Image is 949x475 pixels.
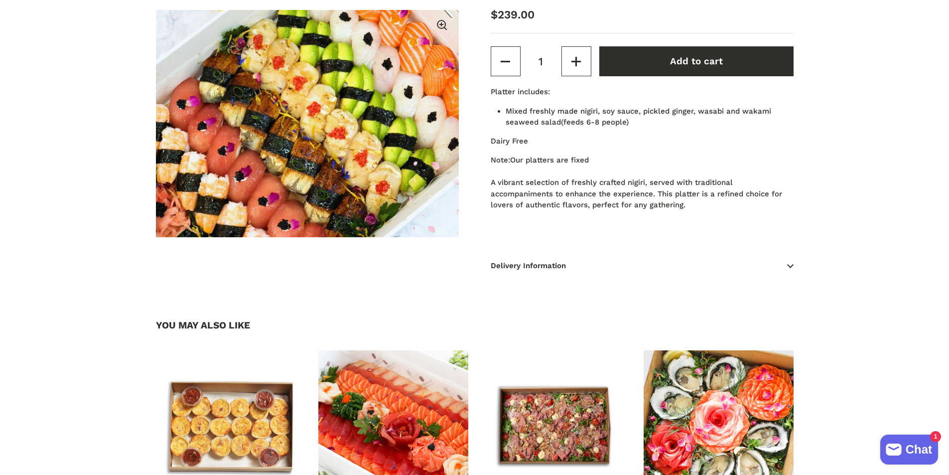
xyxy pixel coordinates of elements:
[491,178,782,209] span: A vibrant selection of freshly crafted nigiri, served with traditional accompaniments to enhance ...
[506,107,771,127] span: Mixed freshly made nigiri, soy sauce, pickled ginger, wasabi and wakami seaweed salad
[599,46,794,76] button: Add to cart
[561,46,591,76] button: Increase quantity
[491,46,521,76] button: Decrease quantity
[491,87,550,96] b: Platter includes:
[670,56,723,67] span: Add to cart
[877,435,941,467] inbox-online-store-chat: Shopify online store chat
[491,156,510,164] i: Note:
[491,156,782,209] span: Our platters are fixed
[156,10,459,237] img: Assorted Nigiri Platter
[491,137,528,146] i: Dairy Free
[156,320,250,330] span: YOU MAY ALSO LIKE
[506,107,771,127] span: (feeds 6-8 people)
[491,8,535,21] span: $239.00
[491,251,794,281] span: Delivery Information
